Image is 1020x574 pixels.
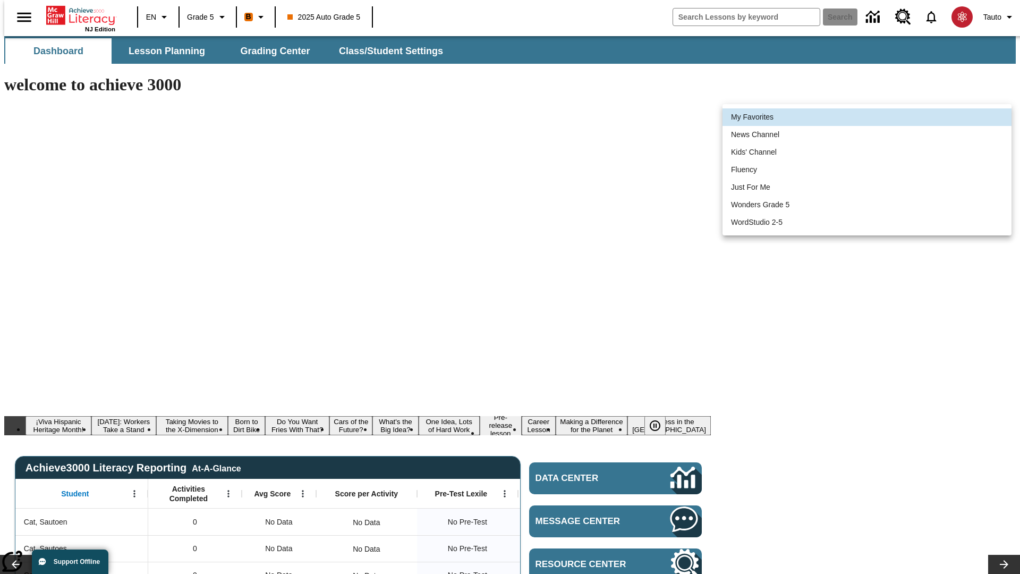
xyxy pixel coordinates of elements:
li: Just For Me [722,179,1011,196]
li: Fluency [722,161,1011,179]
li: WordStudio 2-5 [722,214,1011,231]
li: My Favorites [722,108,1011,126]
li: Kids' Channel [722,143,1011,161]
li: News Channel [722,126,1011,143]
li: Wonders Grade 5 [722,196,1011,214]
